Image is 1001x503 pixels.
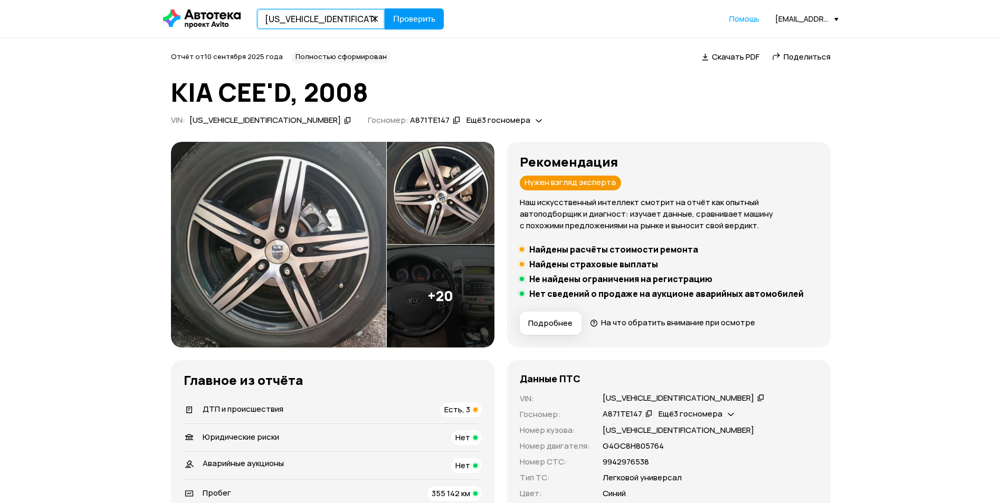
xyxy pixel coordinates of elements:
div: [EMAIL_ADDRESS][DOMAIN_NAME] [775,14,838,24]
h3: Рекомендация [520,154,818,169]
span: Есть, 3 [444,404,470,415]
p: Номер кузова : [520,424,590,436]
h5: Найдены страховые выплаты [529,259,658,269]
h1: KIA CEE'D, 2008 [171,78,831,107]
h4: Данные ПТС [520,373,580,384]
a: Поделиться [772,51,831,62]
h5: Не найдены ограничения на регистрацию [529,274,712,284]
h3: Главное из отчёта [184,373,482,388]
div: [US_VEHICLE_IDENTIFICATION_NUMBER] [189,115,341,126]
span: Госномер: [368,114,408,125]
p: Номер СТС : [520,456,590,468]
div: А871ТЕ147 [410,115,450,126]
p: Тип ТС : [520,472,590,483]
span: Аварийные аукционы [203,458,284,469]
span: Проверить [393,15,435,23]
a: Помощь [729,14,759,24]
p: [US_VEHICLE_IDENTIFICATION_NUMBER] [603,424,754,436]
div: А871ТЕ147 [603,409,642,420]
div: Нужен взгляд эксперта [520,176,621,190]
span: Пробег [203,487,231,498]
h5: Найдены расчёты стоимости ремонта [529,244,698,255]
span: Нет [455,460,470,471]
p: Номер двигателя : [520,440,590,452]
span: ДТП и происшествия [203,403,283,414]
p: Наш искусственный интеллект смотрит на отчёт как опытный автоподборщик и диагност: изучает данные... [520,197,818,231]
span: 355 142 км [432,488,470,499]
div: [US_VEHICLE_IDENTIFICATION_NUMBER] [603,393,754,404]
button: Подробнее [520,312,581,335]
p: Цвет : [520,488,590,499]
span: Ещё 3 госномера [466,114,530,125]
p: Легковой универсал [603,472,682,483]
p: Госномер : [520,409,590,420]
button: Проверить [385,8,444,30]
span: Нет [455,432,470,443]
span: Отчёт от 10 сентября 2025 года [171,52,283,61]
div: Полностью сформирован [291,51,391,63]
span: Поделиться [784,51,831,62]
p: G4GС8Н805764 [603,440,664,452]
span: Скачать PDF [712,51,759,62]
p: VIN : [520,393,590,404]
span: Ещё 3 госномера [659,408,722,419]
a: На что обратить внимание при осмотре [590,317,756,328]
span: Подробнее [528,318,573,328]
span: VIN : [171,114,185,125]
p: Синий [603,488,626,499]
span: Юридические риски [203,431,279,442]
span: На что обратить внимание при осмотре [601,317,755,328]
a: Скачать PDF [702,51,759,62]
h5: Нет сведений о продаже на аукционе аварийных автомобилей [529,288,804,299]
input: VIN, госномер, номер кузова [256,8,385,30]
p: 9942976538 [603,456,649,468]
